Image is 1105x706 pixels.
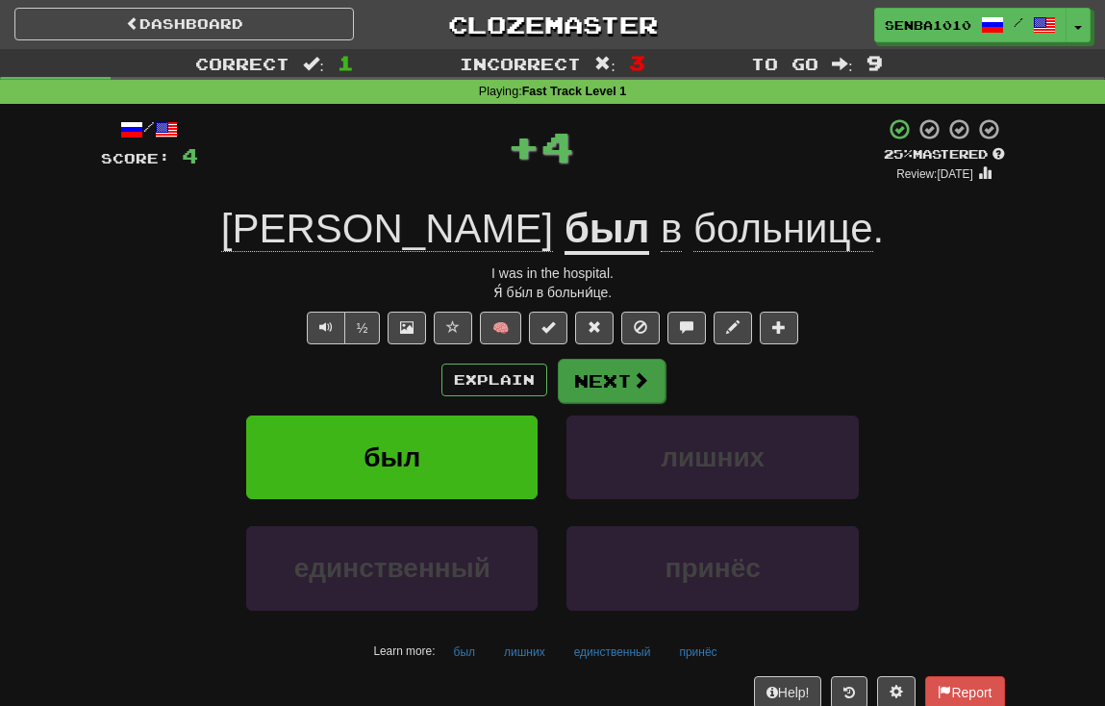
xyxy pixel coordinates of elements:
[101,117,198,141] div: /
[760,312,798,344] button: Add to collection (alt+a)
[303,56,324,72] span: :
[661,442,765,472] span: лишних
[101,150,170,166] span: Score:
[1014,15,1023,29] span: /
[383,8,722,41] a: Clozemaster
[388,312,426,344] button: Show image (alt+x)
[493,638,556,667] button: лишних
[884,146,913,162] span: 25 %
[565,206,650,255] u: был
[884,146,1005,164] div: Mastered
[246,416,538,499] button: был
[575,312,614,344] button: Reset to 0% Mastered (alt+r)
[195,54,289,73] span: Correct
[101,264,1005,283] div: I was in the hospital.
[480,312,521,344] button: 🧠
[693,206,872,252] span: больнице
[443,638,487,667] button: был
[566,526,858,610] button: принёс
[344,312,381,344] button: ½
[434,312,472,344] button: Favorite sentence (alt+f)
[338,51,354,74] span: 1
[307,312,345,344] button: Play sentence audio (ctl+space)
[303,312,381,344] div: Text-to-speech controls
[885,16,971,34] span: Senba1010
[668,638,727,667] button: принёс
[564,638,662,667] button: единственный
[667,312,706,344] button: Discuss sentence (alt+u)
[666,553,761,583] span: принёс
[364,442,420,472] span: был
[714,312,752,344] button: Edit sentence (alt+d)
[558,359,666,403] button: Next
[874,8,1067,42] a: Senba1010 /
[507,117,540,175] span: +
[522,85,627,98] strong: Fast Track Level 1
[182,143,198,167] span: 4
[373,644,435,658] small: Learn more:
[460,54,581,73] span: Incorrect
[832,56,853,72] span: :
[540,122,574,170] span: 4
[649,206,884,252] span: .
[14,8,354,40] a: Dashboard
[529,312,567,344] button: Set this sentence to 100% Mastered (alt+m)
[441,364,547,396] button: Explain
[594,56,615,72] span: :
[896,167,973,181] small: Review: [DATE]
[294,553,490,583] span: единственный
[221,206,553,252] span: [PERSON_NAME]
[661,206,682,252] span: в
[629,51,645,74] span: 3
[101,283,1005,302] div: Я́ бы́л в больни́це.
[866,51,883,74] span: 9
[621,312,660,344] button: Ignore sentence (alt+i)
[566,416,858,499] button: лишних
[751,54,818,73] span: To go
[246,526,538,610] button: единственный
